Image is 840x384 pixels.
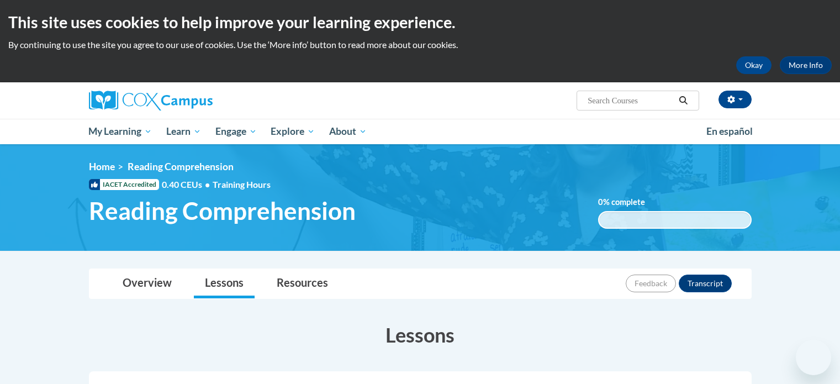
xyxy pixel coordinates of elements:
[213,179,271,190] span: Training Hours
[736,56,772,74] button: Okay
[128,161,234,172] span: Reading Comprehension
[89,161,115,172] a: Home
[598,197,603,207] span: 0
[587,94,675,107] input: Search Courses
[679,275,732,292] button: Transcript
[796,340,831,375] iframe: Button to launch messaging window
[112,269,183,298] a: Overview
[8,11,832,33] h2: This site uses cookies to help improve your learning experience.
[719,91,752,108] button: Account Settings
[329,125,367,138] span: About
[626,275,676,292] button: Feedback
[675,94,691,107] button: Search
[215,125,257,138] span: Engage
[8,39,832,51] p: By continuing to use the site you agree to our use of cookies. Use the ‘More info’ button to read...
[72,119,768,144] div: Main menu
[271,125,315,138] span: Explore
[322,119,374,144] a: About
[159,119,208,144] a: Learn
[89,91,299,111] a: Cox Campus
[194,269,255,298] a: Lessons
[205,179,210,190] span: •
[89,196,356,225] span: Reading Comprehension
[780,56,832,74] a: More Info
[89,91,213,111] img: Cox Campus
[208,119,264,144] a: Engage
[706,125,753,137] span: En español
[699,120,760,143] a: En español
[89,179,159,190] span: IACET Accredited
[166,125,201,138] span: Learn
[89,321,752,349] h3: Lessons
[598,196,662,208] label: % complete
[266,269,339,298] a: Resources
[88,125,152,138] span: My Learning
[162,178,213,191] span: 0.40 CEUs
[263,119,322,144] a: Explore
[82,119,160,144] a: My Learning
